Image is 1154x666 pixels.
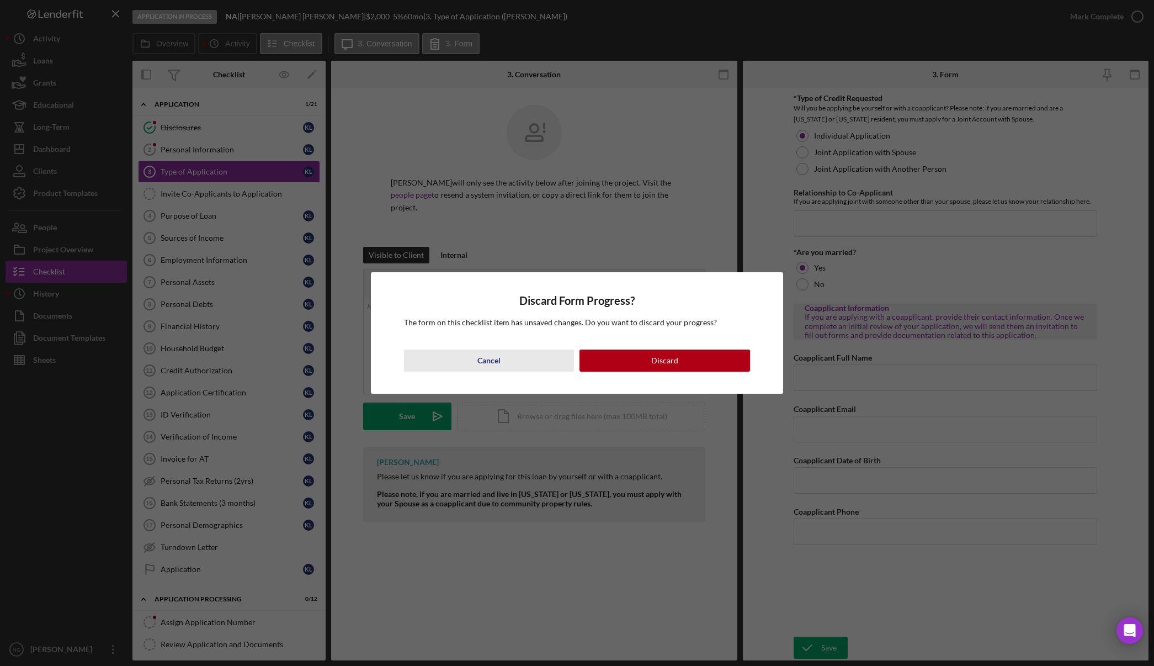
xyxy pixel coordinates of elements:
div: Cancel [477,350,501,372]
div: Discard [651,350,678,372]
div: Open Intercom Messenger [1116,617,1143,644]
span: The form on this checklist item has unsaved changes. Do you want to discard your progress? [404,318,717,327]
h4: Discard Form Progress? [404,294,750,307]
button: Cancel [404,350,575,372]
button: Discard [579,350,750,372]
